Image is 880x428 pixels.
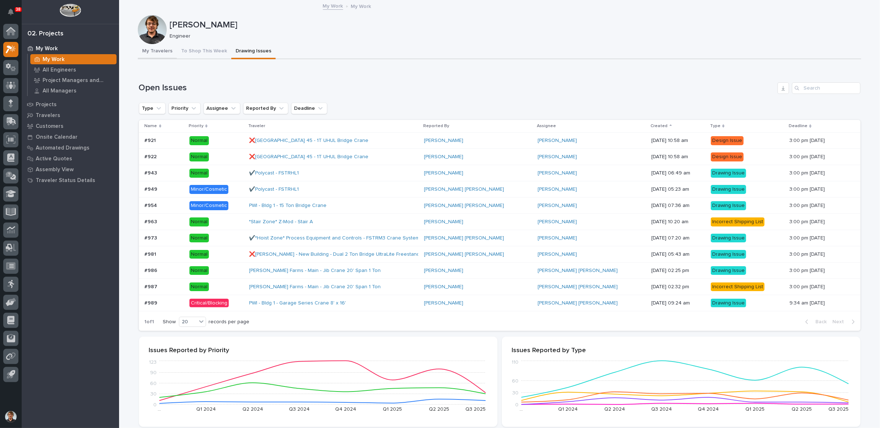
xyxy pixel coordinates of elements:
[789,217,826,225] p: 3:00 pm [DATE]
[249,219,313,225] a: *Stair Zone* Z-Mod - Stair A
[424,138,463,144] a: [PERSON_NAME]
[249,203,327,209] a: PWI - Bldg 1 - 15 Ton Bridge Crane
[429,407,449,412] text: Q2 2025
[652,251,705,258] p: [DATE] 05:43 am
[698,407,719,412] text: Q4 2024
[792,82,861,94] input: Search
[139,263,861,279] tr: #986#986 Normal[PERSON_NAME] Farms - Main - Jib Crane 20' Span 1 Ton [PERSON_NAME] [PERSON_NAME] ...
[22,142,119,153] a: Automated Drawings
[139,295,861,311] tr: #989#989 Critical/BlockingPWI - Bldg 1 - Garage Series Crane 8' x 16' [PERSON_NAME] [PERSON_NAME]...
[558,407,578,412] text: Q1 2024
[512,347,850,355] p: Issues Reported by Type
[150,370,156,375] tspan: 90
[139,313,160,331] p: 1 of 1
[3,4,18,20] button: Notifications
[189,266,209,275] div: Normal
[249,170,299,176] a: ✔️Polycast - FSTRHL1
[538,170,577,176] a: [PERSON_NAME]
[139,165,861,181] tr: #943#943 Normal✔️Polycast - FSTRHL1 [PERSON_NAME] [PERSON_NAME] [DATE] 06:49 amDrawing Issue3:00 ...
[60,4,81,17] img: Workspace Logo
[36,145,89,151] p: Automated Drawings
[424,300,463,306] a: [PERSON_NAME]
[203,103,240,114] button: Assignee
[189,152,209,161] div: Normal
[36,167,74,173] p: Assembly View
[512,378,518,383] tspan: 60
[189,282,209,291] div: Normal
[711,169,746,178] div: Drawing Issue
[711,152,744,161] div: Design Issue
[22,121,119,131] a: Customers
[163,319,176,325] p: Show
[789,169,826,176] p: 3:00 pm [DATE]
[249,300,346,306] a: PWI - Bldg 1 - Garage Series Crane 8' x 16'
[249,235,420,241] a: ✔️*Hoist Zone* Process Equipment and Controls - FSTRM3 Crane System
[789,136,826,144] p: 3:00 pm [DATE]
[179,318,197,326] div: 20
[189,201,228,210] div: Minor/Cosmetic
[249,154,369,160] a: ❌[GEOGRAPHIC_DATA] 45 - 1T UHUL Bridge Crane
[249,186,299,193] a: ✔️Polycast - FSTRHL1
[424,284,463,290] a: [PERSON_NAME]
[652,170,705,176] p: [DATE] 06:49 am
[168,103,201,114] button: Priority
[149,360,156,365] tspan: 123
[424,186,504,193] a: [PERSON_NAME] [PERSON_NAME]
[43,88,76,94] p: All Managers
[22,131,119,142] a: Onsite Calendar
[242,407,263,412] text: Q2 2024
[22,153,119,164] a: Active Quotes
[43,67,76,73] p: All Engineers
[711,217,765,226] div: Incorrect Shipping List
[424,203,504,209] a: [PERSON_NAME] [PERSON_NAME]
[139,279,861,295] tr: #987#987 Normal[PERSON_NAME] Farms - Main - Jib Crane 20' Span 1 Ton [PERSON_NAME] [PERSON_NAME] ...
[652,186,705,193] p: [DATE] 05:23 am
[711,266,746,275] div: Drawing Issue
[139,246,861,263] tr: #981#981 Normal❌[PERSON_NAME] - New Building - Dual 2 Ton Bridge UltraLite Freestanding [PERSON_N...
[189,250,209,259] div: Normal
[538,186,577,193] a: [PERSON_NAME]
[711,136,744,145] div: Design Issue
[145,152,158,160] p: #922
[36,112,60,119] p: Travelers
[789,250,826,258] p: 3:00 pm [DATE]
[652,235,705,241] p: [DATE] 07:20 am
[789,266,826,274] p: 3:00 pm [DATE]
[22,175,119,186] a: Traveler Status Details
[150,392,156,397] tspan: 30
[22,110,119,121] a: Travelers
[170,20,858,30] p: [PERSON_NAME]
[520,407,523,412] text: …
[538,251,577,258] a: [PERSON_NAME]
[27,30,64,38] div: 02. Projects
[243,103,288,114] button: Reported By
[652,268,705,274] p: [DATE] 02:25 pm
[291,103,327,114] button: Deadline
[28,75,119,85] a: Project Managers and Engineers
[139,103,166,114] button: Type
[652,284,705,290] p: [DATE] 02:32 pm
[231,44,276,59] button: Drawing Issues
[22,43,119,54] a: My Work
[538,203,577,209] a: [PERSON_NAME]
[36,177,95,184] p: Traveler Status Details
[652,300,705,306] p: [DATE] 09:24 am
[36,46,58,52] p: My Work
[711,299,746,308] div: Drawing Issue
[830,319,861,325] button: Next
[652,219,705,225] p: [DATE] 10:20 am
[249,251,427,258] a: ❌[PERSON_NAME] - New Building - Dual 2 Ton Bridge UltraLite Freestanding
[792,407,812,412] text: Q2 2025
[710,122,721,130] p: Type
[465,407,486,412] text: Q3 2025
[789,152,826,160] p: 3:00 pm [DATE]
[3,409,18,424] button: users-avatar
[604,407,625,412] text: Q2 2024
[139,198,861,214] tr: #954#954 Minor/CosmeticPWI - Bldg 1 - 15 Ton Bridge Crane [PERSON_NAME] [PERSON_NAME] [PERSON_NAM...
[43,77,114,84] p: Project Managers and Engineers
[9,9,18,20] div: Notifications38
[139,214,861,230] tr: #963#963 Normal*Stair Zone* Z-Mod - Stair A [PERSON_NAME] [PERSON_NAME] [DATE] 10:20 amIncorrect ...
[424,268,463,274] a: [PERSON_NAME]
[138,44,177,59] button: My Travelers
